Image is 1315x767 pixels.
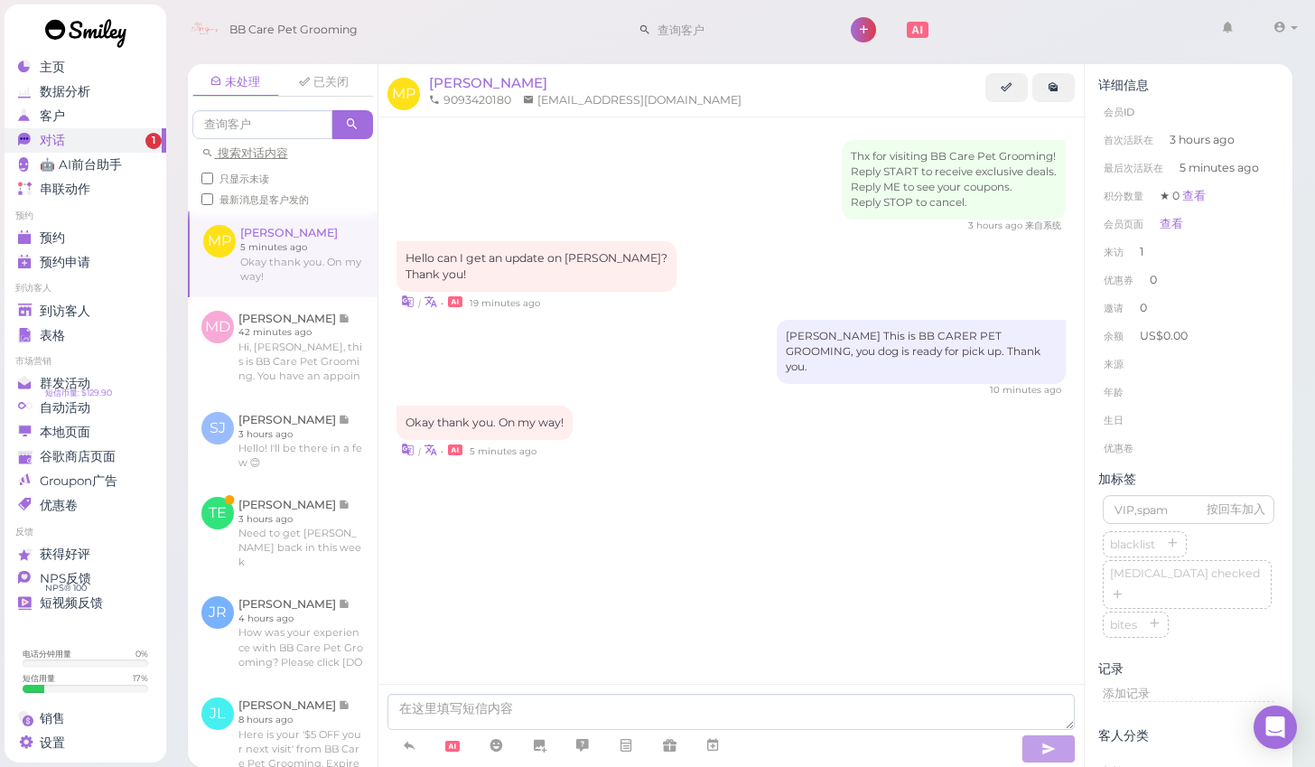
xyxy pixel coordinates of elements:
input: 查询客户 [651,15,826,44]
span: 销售 [40,711,65,726]
span: 对话 [40,133,65,148]
div: 客人分类 [1098,728,1279,744]
li: 1 [1098,238,1279,267]
a: 查看 [1182,189,1206,202]
input: VIP,spam [1103,495,1274,524]
span: NPS反馈 [40,571,91,586]
li: 市场营销 [5,355,166,368]
a: 短视频反馈 [5,591,166,615]
span: 积分数量 [1104,190,1143,202]
span: blacklist [1106,538,1159,551]
a: 预约 [5,226,166,250]
span: 5 minutes ago [1180,160,1259,176]
a: 客户 [5,104,166,128]
a: 搜索对话内容 [201,146,288,160]
input: 只显示未读 [201,173,213,184]
a: 主页 [5,55,166,80]
li: 预约 [5,210,166,222]
span: 添加记录 [1103,687,1150,700]
a: 表格 [5,323,166,348]
span: 优惠卷 [40,498,78,513]
span: [MEDICAL_DATA] checked [1106,566,1264,580]
div: 加标签 [1098,472,1279,487]
a: 本地页面 [5,420,166,444]
div: • [396,440,1067,459]
span: 本地页面 [40,425,90,440]
a: 对话 1 [5,128,166,153]
div: Okay thank you. On my way! [396,406,573,440]
a: 群发活动 短信币量: $129.90 [5,371,166,396]
div: Open Intercom Messenger [1254,706,1297,749]
i: | [418,445,421,457]
div: 17 % [133,672,148,684]
div: 0 % [135,648,148,659]
a: 数据分析 [5,80,166,104]
span: 来自系统 [1025,220,1061,231]
span: 年龄 [1104,386,1124,398]
span: 数据分析 [40,84,90,99]
i: | [418,297,421,309]
div: • [396,292,1067,311]
a: [PERSON_NAME] [429,74,547,91]
span: US$0.00 [1140,329,1188,342]
a: 🤖 AI前台助手 [5,153,166,177]
span: 🤖 AI前台助手 [40,157,122,173]
a: 串联动作 [5,177,166,201]
a: 到访客人 [5,299,166,323]
span: 设置 [40,735,65,751]
span: 会员页面 [1104,218,1143,230]
a: 未处理 [192,69,279,97]
a: 已关闭 [281,69,368,96]
div: [PERSON_NAME] This is BB CARER PET GROOMING, you dog is ready for pick up. Thank you. [777,320,1066,384]
span: 谷歌商店页面 [40,449,116,464]
span: 串联动作 [40,182,90,197]
span: 来源 [1104,358,1124,370]
span: 预约申请 [40,255,90,270]
a: 预约申请 [5,250,166,275]
span: 3 hours ago [1170,132,1235,148]
div: Thx for visiting BB Care Pet Grooming! Reply START to receive exclusive deals. Reply ME to see yo... [842,140,1066,220]
a: 获得好评 [5,542,166,566]
span: 获得好评 [40,547,90,562]
li: 反馈 [5,526,166,538]
span: 只显示未读 [219,173,269,185]
span: 邀请 [1104,302,1124,314]
span: NPS® 100 [45,581,87,595]
a: 销售 [5,706,166,731]
span: 自动活动 [40,400,90,416]
span: bites [1106,618,1141,631]
span: 群发活动 [40,376,90,391]
span: 主页 [40,60,65,75]
div: 电话分钟用量 [23,648,71,659]
li: 到访客人 [5,282,166,295]
div: 详细信息 [1098,78,1279,93]
span: 生日 [1104,414,1124,426]
span: MP [387,78,420,110]
span: 会员ID [1104,106,1134,118]
span: 08/15/2025 06:12pm [470,445,536,457]
input: 查询客户 [192,110,332,139]
a: NPS反馈 NPS® 100 [5,566,166,591]
span: 短视频反馈 [40,595,103,611]
span: 08/15/2025 03:31pm [968,220,1025,231]
li: [EMAIL_ADDRESS][DOMAIN_NAME] [518,92,746,108]
span: 到访客人 [40,304,90,319]
span: 预约 [40,230,65,246]
div: 短信用量 [23,672,55,684]
li: 0 [1098,266,1279,295]
span: 客户 [40,108,65,124]
span: 来访 [1104,246,1124,258]
a: 设置 [5,731,166,755]
a: 查看 [1160,217,1183,230]
span: 1 [145,133,162,149]
span: Groupon广告 [40,473,117,489]
div: 按回车加入 [1207,501,1265,518]
span: 表格 [40,328,65,343]
li: 9093420180 [424,92,516,108]
a: 谷歌商店页面 [5,444,166,469]
span: 最新消息是客户发的 [219,193,309,206]
a: 优惠卷 [5,493,166,518]
input: 最新消息是客户发的 [201,193,213,205]
li: 0 [1098,294,1279,323]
